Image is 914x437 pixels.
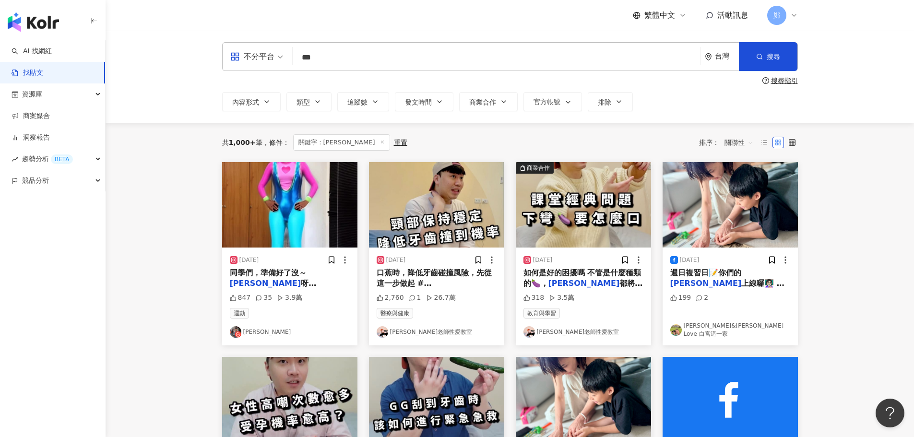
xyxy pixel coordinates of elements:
span: 資源庫 [22,83,42,105]
div: 搜尋指引 [771,77,798,84]
img: post-image [222,162,357,248]
div: [DATE] [533,256,553,264]
img: post-image [663,162,798,248]
span: 教育與學習 [523,308,560,319]
span: question-circle [762,77,769,84]
div: 排序： [699,135,759,150]
button: 商業合作 [516,162,651,248]
div: 商業合作 [527,163,550,173]
button: 類型 [286,92,332,111]
span: 商業合作 [469,98,496,106]
a: 找貼文 [12,68,43,78]
img: KOL Avatar [377,326,388,338]
span: 內容形式 [232,98,259,106]
mark: [PERSON_NAME] [548,279,620,288]
div: 2 [696,293,708,303]
button: 商業合作 [459,92,518,111]
span: 類型 [297,98,310,106]
img: KOL Avatar [670,324,682,336]
button: 搜尋 [739,42,797,71]
span: 1,000+ [229,139,256,146]
a: 商案媒合 [12,111,50,121]
div: 台灣 [715,52,739,60]
a: KOL Avatar[PERSON_NAME] [230,326,350,338]
a: 洞察報告 [12,133,50,142]
div: 3.5萬 [549,293,574,303]
span: 口蕉時，降低牙齒碰撞風險，先從這一步做起 # [377,268,492,288]
button: 發文時間 [395,92,453,111]
div: 共 筆 [222,139,262,146]
img: post-image [516,162,651,248]
img: KOL Avatar [523,326,535,338]
div: [DATE] [239,256,259,264]
span: 運動 [230,308,249,319]
mark: [PERSON_NAME] [230,279,301,288]
div: 重置 [394,139,407,146]
span: 如何是好的困擾嗎 不管是什麼種類的🍆， [523,268,641,288]
div: 1 [409,293,421,303]
div: 199 [670,293,691,303]
div: 3.9萬 [277,293,302,303]
span: 趨勢分析 [22,148,73,170]
span: 官方帳號 [534,98,560,106]
iframe: Help Scout Beacon - Open [876,399,904,427]
a: KOL Avatar[PERSON_NAME]老師性愛教室 [523,326,643,338]
a: searchAI 找網紅 [12,47,52,56]
div: 26.7萬 [426,293,456,303]
span: 關聯性 [724,135,753,150]
span: 醫療與健康 [377,308,413,319]
span: 鄭 [773,10,780,21]
div: [DATE] [680,256,700,264]
span: 條件 ： [262,139,289,146]
span: 搜尋 [767,53,780,60]
span: 競品分析 [22,170,49,191]
img: logo [8,12,59,32]
button: 追蹤數 [337,92,389,111]
span: 追蹤數 [347,98,368,106]
div: 35 [255,293,272,303]
img: post-image [369,162,504,248]
div: 2,760 [377,293,404,303]
span: appstore [230,52,240,61]
span: environment [705,53,712,60]
span: 繁體中文 [644,10,675,21]
a: KOL Avatar[PERSON_NAME]老師性愛教室 [377,326,497,338]
span: 發文時間 [405,98,432,106]
mark: [PERSON_NAME] [670,279,742,288]
button: 官方帳號 [523,92,582,111]
div: 不分平台 [230,49,274,64]
span: rise [12,156,18,163]
span: 同學們，準備好了沒～ [230,268,307,277]
span: 活動訊息 [717,11,748,20]
button: 排除 [588,92,633,111]
div: 847 [230,293,251,303]
img: KOL Avatar [230,326,241,338]
span: 排除 [598,98,611,106]
div: BETA [51,154,73,164]
a: KOL Avatar[PERSON_NAME]&[PERSON_NAME] Love 白宮這一家 [670,322,790,338]
span: 週日複習日📝你們的 [670,268,741,277]
div: 318 [523,293,545,303]
span: 呀 [301,279,316,288]
button: 內容形式 [222,92,281,111]
div: [DATE] [386,256,406,264]
span: 關鍵字：[PERSON_NAME] [293,134,390,151]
